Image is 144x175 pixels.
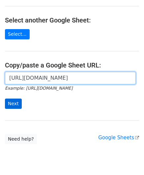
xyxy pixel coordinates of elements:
h4: Copy/paste a Google Sheet URL: [5,61,139,69]
small: Example: [URL][DOMAIN_NAME] [5,86,72,91]
input: Paste your Google Sheet URL here [5,72,136,84]
h4: Select another Google Sheet: [5,16,139,24]
a: Need help? [5,134,37,144]
a: Google Sheets [98,135,139,141]
input: Next [5,99,22,109]
a: Select... [5,29,30,39]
